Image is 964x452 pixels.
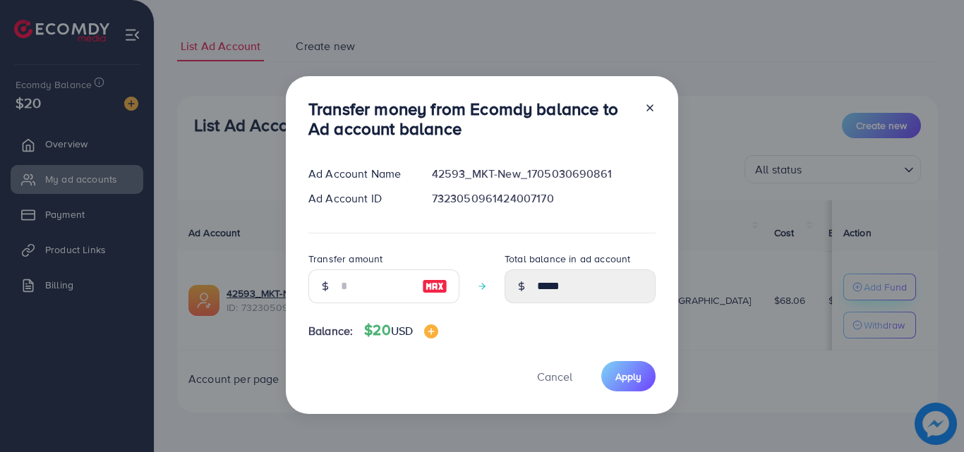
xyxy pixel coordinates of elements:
img: image [422,278,447,295]
label: Transfer amount [308,252,382,266]
span: Apply [615,369,641,384]
h4: $20 [364,322,438,339]
div: 7323050961424007170 [421,190,667,207]
div: Ad Account Name [297,166,421,182]
img: image [424,324,438,338]
h3: Transfer money from Ecomdy balance to Ad account balance [308,99,633,140]
span: Balance: [308,323,353,339]
button: Cancel [519,361,590,391]
div: Ad Account ID [297,190,421,207]
span: USD [391,323,413,338]
button: Apply [601,361,656,391]
label: Total balance in ad account [505,252,630,266]
div: 42593_MKT-New_1705030690861 [421,166,667,182]
span: Cancel [537,369,572,384]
